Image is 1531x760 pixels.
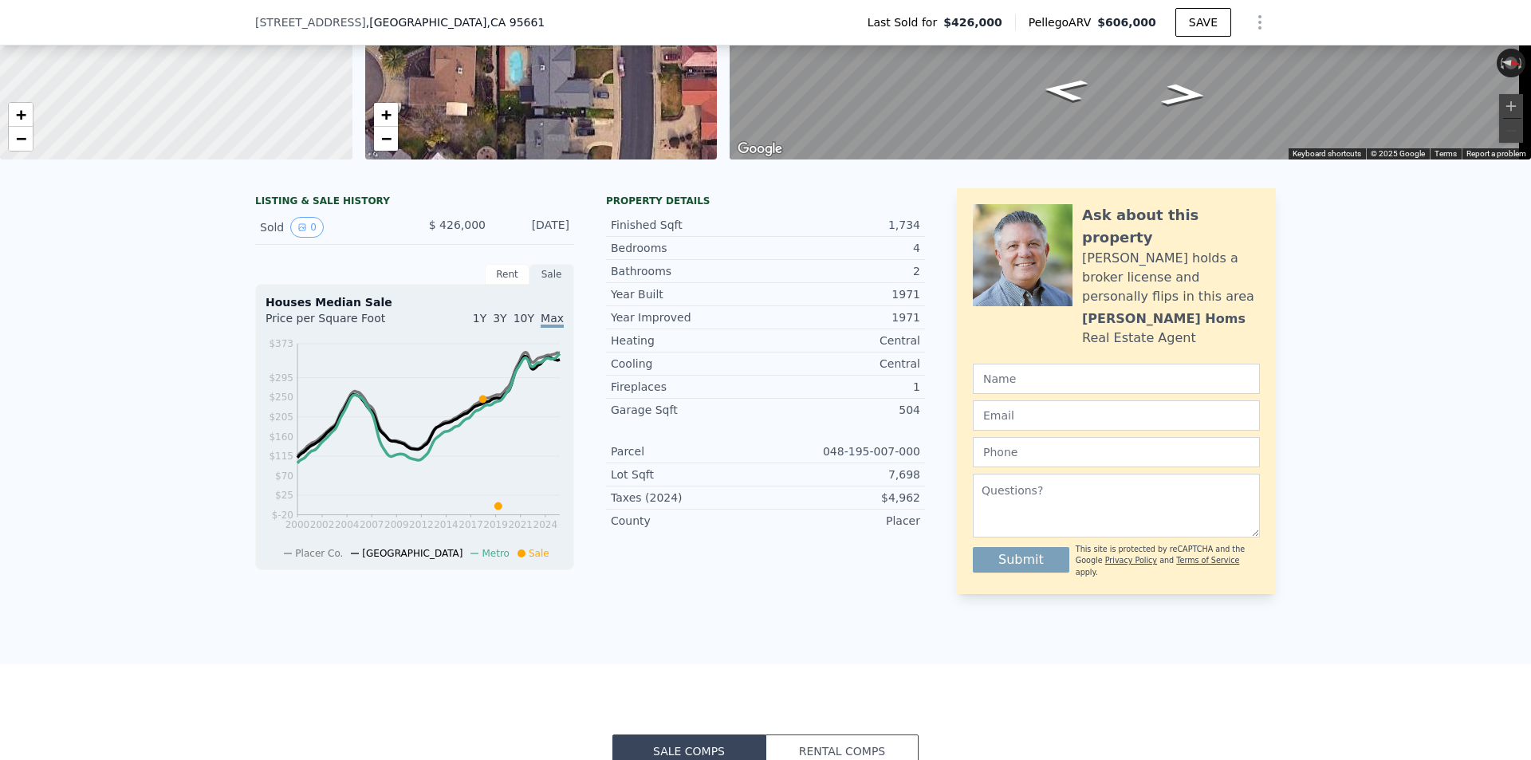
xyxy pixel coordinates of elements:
div: 048-195-007-000 [765,443,920,459]
span: − [380,128,391,148]
tspan: 2017 [459,519,483,530]
div: 4 [765,240,920,256]
tspan: 2019 [483,519,508,530]
button: Zoom in [1499,94,1523,118]
a: Zoom in [374,103,398,127]
tspan: $25 [275,490,293,501]
span: 10Y [514,312,534,325]
div: LISTING & SALE HISTORY [255,195,574,211]
tspan: $250 [269,392,293,403]
a: Privacy Policy [1105,556,1157,565]
div: Cooling [611,356,765,372]
tspan: $160 [269,431,293,443]
tspan: 2004 [335,519,360,530]
span: [GEOGRAPHIC_DATA] [362,548,462,559]
a: Terms (opens in new tab) [1435,149,1457,158]
span: $426,000 [943,14,1002,30]
div: [DATE] [498,217,569,238]
span: Sale [529,548,549,559]
span: , CA 95661 [486,16,545,29]
div: Year Built [611,286,765,302]
button: Zoom out [1499,119,1523,143]
tspan: $295 [269,372,293,384]
div: [PERSON_NAME] holds a broker license and personally flips in this area [1082,249,1260,306]
tspan: $70 [275,471,293,482]
button: Reset the view [1496,55,1526,71]
a: Zoom out [9,127,33,151]
button: Rotate clockwise [1517,49,1526,77]
span: $606,000 [1097,16,1156,29]
tspan: 2014 [434,519,459,530]
div: 2 [765,263,920,279]
span: 3Y [493,312,506,325]
div: 504 [765,402,920,418]
div: Ask about this property [1082,204,1260,249]
div: Sale [529,264,574,285]
div: Sold [260,217,402,238]
div: Houses Median Sale [266,294,564,310]
span: , [GEOGRAPHIC_DATA] [366,14,545,30]
path: Go North, Quail Cir [1142,78,1225,111]
span: Max [541,312,564,328]
tspan: $373 [269,338,293,349]
button: SAVE [1175,8,1231,37]
a: Open this area in Google Maps (opens a new window) [734,139,786,159]
a: Zoom in [9,103,33,127]
div: Price per Square Foot [266,310,415,336]
div: Rent [485,264,529,285]
span: © 2025 Google [1371,149,1425,158]
span: Pellego ARV [1029,14,1098,30]
div: Real Estate Agent [1082,329,1196,348]
tspan: 2007 [360,519,384,530]
div: $4,962 [765,490,920,506]
div: Parcel [611,443,765,459]
div: Taxes (2024) [611,490,765,506]
div: 1 [765,379,920,395]
div: Bathrooms [611,263,765,279]
button: Keyboard shortcuts [1293,148,1361,159]
tspan: 2000 [285,519,310,530]
tspan: 2012 [409,519,434,530]
tspan: 2024 [533,519,558,530]
div: Property details [606,195,925,207]
div: Central [765,333,920,348]
div: 7,698 [765,467,920,482]
span: 1Y [473,312,486,325]
div: Garage Sqft [611,402,765,418]
div: 1971 [765,309,920,325]
span: $ 426,000 [429,219,486,231]
div: Bedrooms [611,240,765,256]
span: + [380,104,391,124]
input: Phone [973,437,1260,467]
div: Placer [765,513,920,529]
a: Report a problem [1466,149,1526,158]
div: 1971 [765,286,920,302]
div: County [611,513,765,529]
div: Heating [611,333,765,348]
input: Email [973,400,1260,431]
div: This site is protected by reCAPTCHA and the Google and apply. [1076,544,1260,578]
div: Lot Sqft [611,467,765,482]
span: Placer Co. [295,548,343,559]
button: View historical data [290,217,324,238]
tspan: 2002 [310,519,335,530]
button: Show Options [1244,6,1276,38]
a: Zoom out [374,127,398,151]
img: Google [734,139,786,159]
tspan: 2009 [384,519,409,530]
span: Metro [482,548,509,559]
span: [STREET_ADDRESS] [255,14,366,30]
span: − [16,128,26,148]
input: Name [973,364,1260,394]
tspan: $115 [269,451,293,462]
div: 1,734 [765,217,920,233]
div: Year Improved [611,309,765,325]
button: Submit [973,547,1069,573]
tspan: $-20 [272,510,293,521]
button: Rotate counterclockwise [1497,49,1505,77]
span: Last Sold for [868,14,944,30]
tspan: $205 [269,412,293,423]
a: Terms of Service [1176,556,1239,565]
span: + [16,104,26,124]
div: [PERSON_NAME] Homs [1082,309,1246,329]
